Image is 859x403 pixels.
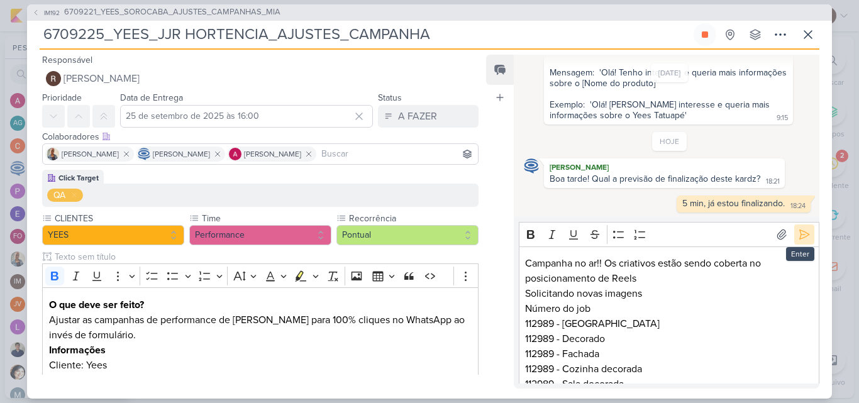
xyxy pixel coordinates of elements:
div: A mensagem que o cliente recebe como sugestão para envio deve estar com o nome do empreendimento ... [550,25,789,121]
label: Recorrência [348,212,479,225]
button: [PERSON_NAME] [42,67,479,90]
label: Status [378,92,402,103]
div: Colaboradores [42,130,479,143]
label: Responsável [42,55,92,65]
div: Editor toolbar [42,263,479,288]
span: [PERSON_NAME] [244,148,301,160]
input: Texto sem título [52,250,479,263]
label: Time [201,212,331,225]
div: Parar relógio [700,30,710,40]
input: Kard Sem Título [40,23,691,46]
div: Enter [786,247,814,261]
button: A FAZER [378,105,479,128]
div: 18:21 [766,177,780,187]
strong: Informações [49,344,106,356]
span: [PERSON_NAME] [62,148,119,160]
input: Buscar [319,146,475,162]
div: Editor toolbar [519,222,819,246]
div: QA [53,189,65,202]
button: Performance [189,225,331,245]
img: Iara Santos [47,148,59,160]
span: [PERSON_NAME] [64,71,140,86]
button: YEES [42,225,184,245]
div: 9:15 [777,113,788,123]
div: Boa tarde! Qual a previsão de finalização deste kardz? [550,174,760,184]
img: Caroline Traven De Andrade [138,148,150,160]
span: [PERSON_NAME] [153,148,210,160]
div: 5 min, já estou finalizando. [682,198,785,209]
input: Select a date [120,105,373,128]
img: Alessandra Gomes [229,148,241,160]
div: 18:24 [790,201,806,211]
div: Click Target [58,172,99,184]
img: Caroline Traven De Andrade [524,158,539,174]
label: CLIENTES [53,212,184,225]
label: Data de Entrega [120,92,183,103]
label: Prioridade [42,92,82,103]
img: Rafael Dornelles [46,71,61,86]
div: A FAZER [398,109,437,124]
button: Pontual [336,225,479,245]
div: [PERSON_NAME] [546,161,782,174]
strong: O que deve ser feito? [49,299,144,311]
